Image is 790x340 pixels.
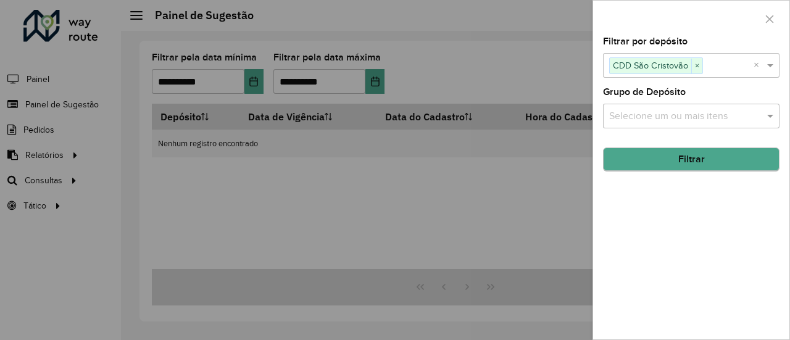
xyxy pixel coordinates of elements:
[691,59,702,73] span: ×
[603,85,686,99] label: Grupo de Depósito
[603,147,780,171] button: Filtrar
[610,58,691,73] span: CDD São Cristovão
[754,58,764,73] span: Clear all
[603,34,688,49] label: Filtrar por depósito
